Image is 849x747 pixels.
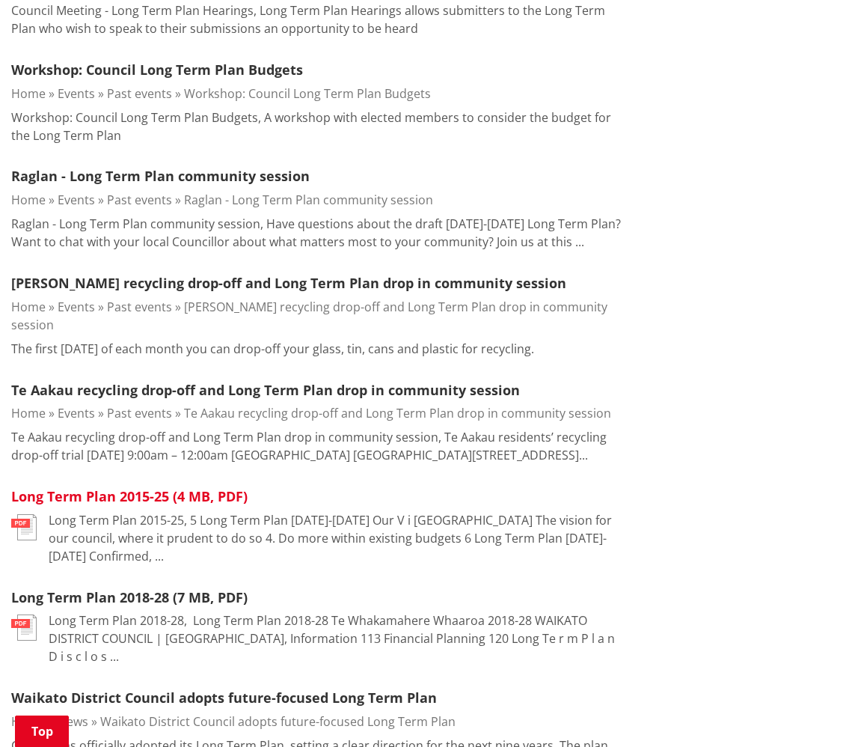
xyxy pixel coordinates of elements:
[11,689,437,707] a: Waikato District Council adopts future-focused Long Term Plan
[49,511,625,565] p: Long Term Plan 2015-25, 5 Long Term Plan [DATE]-[DATE] Our V i [GEOGRAPHIC_DATA] The vision for o...
[184,85,431,102] a: Workshop: Council Long Term Plan Budgets
[11,615,37,641] img: document-pdf.svg
[58,85,95,102] a: Events
[107,85,172,102] a: Past events
[49,612,625,665] p: Long Term Plan 2018-28, ﻿ Long Term Plan 2018-28 Te Whakamahere Whaaroa 2018-28 WAIKATO DISTRICT ...
[11,61,303,79] a: Workshop: Council Long Term Plan Budgets
[15,716,69,747] a: Top
[11,85,46,102] a: Home
[11,192,46,208] a: Home
[184,405,611,421] a: Te Aakau recycling drop-off and Long Term Plan drop in community session
[184,192,433,208] a: Raglan - Long Term Plan community session
[11,274,566,292] a: [PERSON_NAME] recycling drop-off and Long Term Plan drop in community session
[11,299,46,315] a: Home
[107,299,172,315] a: Past events
[11,215,625,251] p: Raglan - Long Term Plan community session, Have questions about the draft [DATE]-[DATE] Long Term...
[11,588,248,606] a: Long Term Plan 2018-28 (7 MB, PDF)
[11,428,625,464] p: Te Aakau recycling drop-off and Long Term Plan drop in community session, Te Aakau residents’ rec...
[780,684,834,738] iframe: Messenger Launcher
[11,381,520,399] a: Te Aakau recycling drop-off and Long Term Plan drop in community session
[58,299,95,315] a: Events
[58,405,95,421] a: Events
[11,299,607,333] a: [PERSON_NAME] recycling drop-off and Long Term Plan drop in community session
[107,192,172,208] a: Past events
[11,340,534,358] p: The first [DATE] of each month you can drop-off your glass, tin, cans and plastic for recycling.
[11,514,37,540] img: document-pdf.svg
[58,192,95,208] a: Events
[107,405,172,421] a: Past events
[100,713,456,730] a: Waikato District Council adopts future-focused Long Term Plan
[11,167,310,185] a: Raglan - Long Term Plan community session
[11,109,625,144] p: Workshop: Council Long Term Plan Budgets, A workshop with elected members to consider the budget ...
[11,713,46,730] a: Home
[11,405,46,421] a: Home
[11,1,625,37] p: Council Meeting - Long Term Plan Hearings, Long Term Plan Hearings allows submitters to the Long ...
[11,487,248,505] a: Long Term Plan 2015-25 (4 MB, PDF)
[58,713,88,730] a: News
